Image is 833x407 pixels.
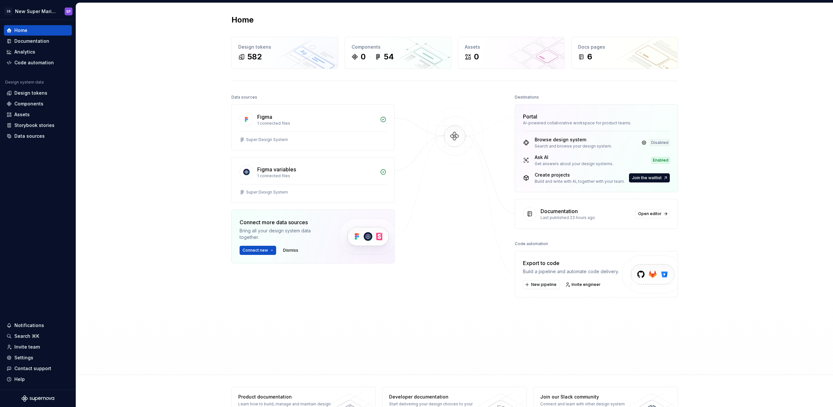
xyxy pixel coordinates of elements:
button: Dismiss [280,246,301,255]
div: Search and browse your design system. [535,144,612,149]
div: Build a pipeline and automate code delivery. [523,268,619,275]
div: Help [14,376,25,383]
button: Join the waitlist [629,173,670,182]
div: Enabled [652,157,670,164]
a: Documentation [4,36,72,46]
div: Notifications [14,322,44,329]
div: Analytics [14,49,35,55]
span: Join the waitlist [632,175,662,180]
span: Invite engineer [572,282,601,287]
div: New Super Mario Design System [15,8,57,15]
div: SP [66,9,71,14]
a: Figma variables1 connected filesSuper Design System [231,157,395,203]
a: Open editor [635,209,670,218]
button: Help [4,374,72,384]
div: 0 [361,52,366,62]
h2: Home [231,15,254,25]
div: Build and write with AI, together with your team. [535,179,625,184]
a: Invite team [4,342,72,352]
div: Bring all your design system data together. [240,227,328,241]
a: Assets [4,109,72,120]
div: Components [352,44,445,50]
a: Assets0 [458,37,565,69]
div: Settings [14,354,33,361]
div: Documentation [541,207,578,215]
div: Design tokens [14,90,47,96]
span: Dismiss [283,248,298,253]
span: Connect new [243,248,268,253]
a: Settings [4,352,72,363]
a: Code automation [4,57,72,68]
div: 582 [247,52,262,62]
div: Design tokens [238,44,331,50]
a: Analytics [4,47,72,57]
button: Connect new [240,246,276,255]
a: Components [4,99,72,109]
div: Figma [257,113,272,121]
button: New pipeline [523,280,559,289]
a: Storybook stories [4,120,72,131]
div: Home [14,27,27,34]
a: Design tokens582 [231,37,338,69]
button: Search ⌘K [4,331,72,341]
div: Invite team [14,344,40,350]
div: Search ⌘K [14,333,39,339]
div: Super Design System [246,190,288,195]
div: Product documentation [238,394,333,400]
div: Design system data [5,80,44,85]
div: Storybook stories [14,122,55,129]
div: Figma variables [257,165,296,173]
div: 3S [5,8,12,15]
div: Disabled [650,139,670,146]
div: Code automation [14,59,54,66]
div: 6 [587,52,592,62]
div: Destinations [515,93,539,102]
div: Super Design System [246,137,288,142]
div: Connect more data sources [240,218,328,226]
button: Contact support [4,363,72,374]
div: 0 [474,52,479,62]
a: Invite engineer [563,280,604,289]
a: Home [4,25,72,36]
div: 1 connected files [257,121,376,126]
div: Join our Slack community [540,394,635,400]
div: Assets [14,111,30,118]
div: Developer documentation [389,394,484,400]
div: AI-powered collaborative workspace for product teams. [523,120,670,126]
div: Documentation [14,38,49,44]
a: Data sources [4,131,72,141]
div: 1 connected files [257,173,376,179]
span: New pipeline [531,282,557,287]
div: Data sources [231,93,257,102]
div: Assets [465,44,558,50]
span: Open editor [638,211,662,216]
button: 3SNew Super Mario Design SystemSP [1,4,74,18]
div: Contact support [14,365,51,372]
a: Components054 [345,37,451,69]
svg: Supernova Logo [22,395,54,402]
a: Design tokens [4,88,72,98]
div: Browse design system [535,136,612,143]
div: Last published 23 hours ago [541,215,631,220]
div: Get answers about your design systems. [535,161,613,166]
div: Code automation [515,239,548,248]
div: Export to code [523,259,619,267]
div: Components [14,101,43,107]
a: Docs pages6 [571,37,678,69]
div: Portal [523,113,537,120]
div: 54 [384,52,394,62]
div: Data sources [14,133,45,139]
div: Create projects [535,172,625,178]
div: Docs pages [578,44,671,50]
div: Ask AI [535,154,613,161]
button: Notifications [4,320,72,331]
a: Figma1 connected filesSuper Design System [231,104,395,150]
